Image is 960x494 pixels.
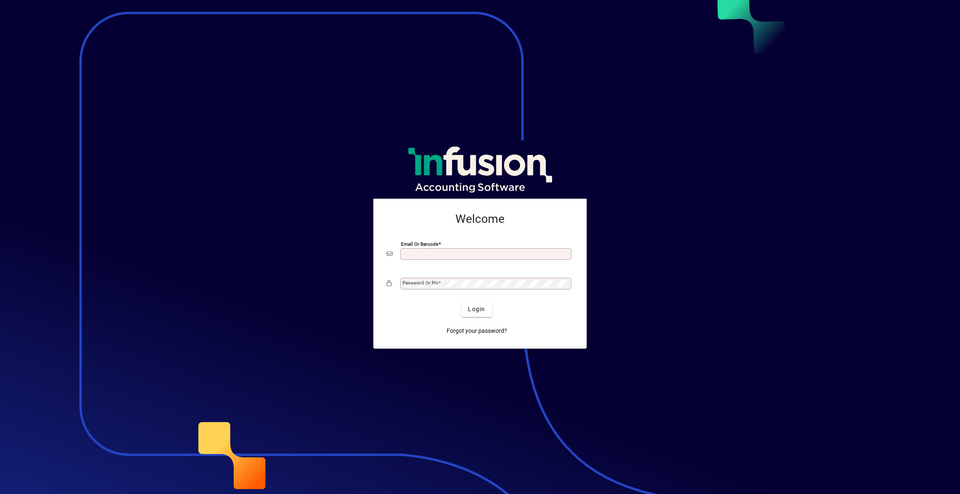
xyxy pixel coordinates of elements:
button: Login [461,302,492,317]
a: Forgot your password? [443,324,510,339]
mat-label: Email or Barcode [401,241,438,247]
span: Forgot your password? [447,327,507,335]
h2: Welcome [387,212,573,226]
mat-label: Password or Pin [402,280,438,286]
span: Login [468,305,485,314]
